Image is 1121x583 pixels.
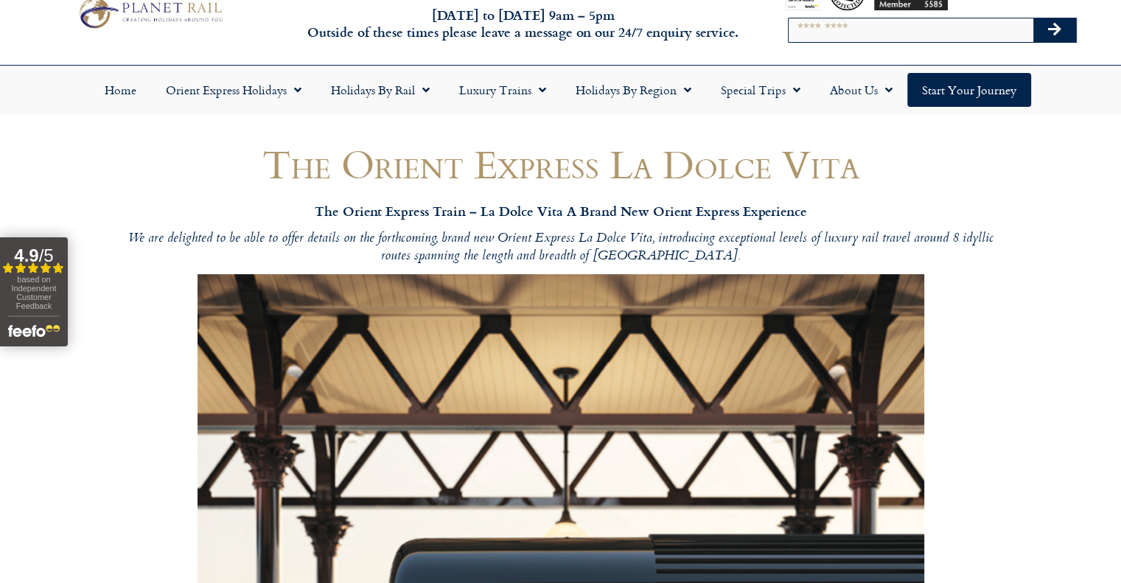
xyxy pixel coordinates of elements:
a: Orient Express Holidays [151,73,316,107]
a: Home [90,73,151,107]
a: Special Trips [706,73,815,107]
a: Start your Journey [907,73,1031,107]
strong: The Orient Express Train – La Dolce Vita A Brand New Orient Express Experience [315,201,807,220]
p: We are delighted to be able to offer details on the forthcoming, brand new Orient Express La Dolc... [119,231,1003,265]
a: Luxury Trains [444,73,561,107]
h6: [DATE] to [DATE] 9am – 5pm Outside of these times please leave a message on our 24/7 enquiry serv... [303,7,744,41]
a: About Us [815,73,907,107]
nav: Menu [7,73,1114,107]
h1: The Orient Express La Dolce Vita [119,142,1003,186]
a: Holidays by Rail [316,73,444,107]
button: Search [1033,18,1076,42]
a: Holidays by Region [561,73,706,107]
